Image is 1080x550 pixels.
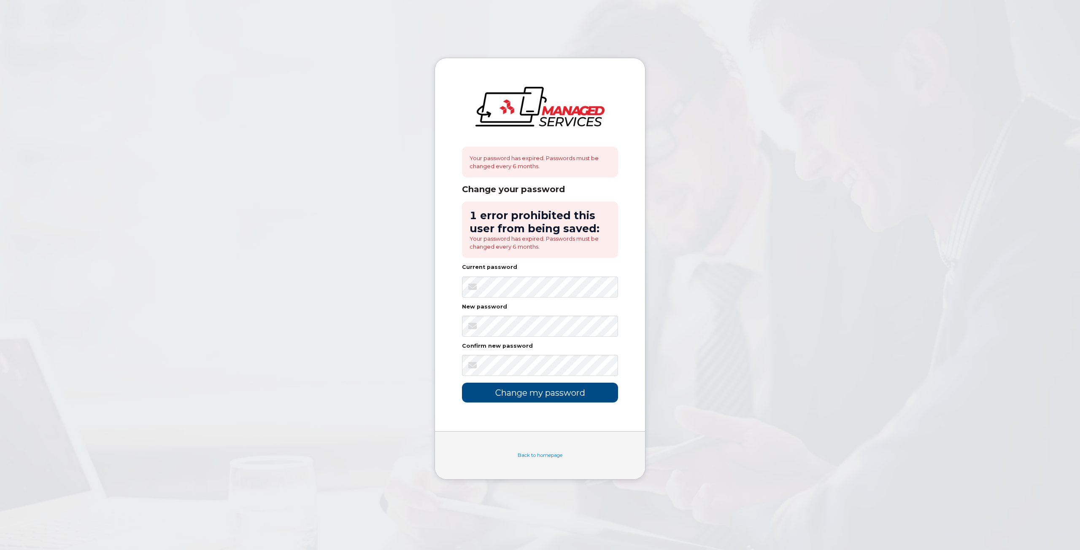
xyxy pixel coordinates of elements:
div: Change your password [462,184,618,195]
label: New password [462,304,507,310]
label: Current password [462,265,517,270]
input: Change my password [462,383,618,402]
h2: 1 error prohibited this user from being saved: [470,209,610,235]
li: Your password has expired. Passwords must be changed every 6 months. [470,235,610,250]
a: Back to homepage [518,452,562,458]
label: Confirm new password [462,343,533,349]
div: Your password has expired. Passwords must be changed every 6 months. [462,147,618,177]
img: logo-large.png [475,87,605,126]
